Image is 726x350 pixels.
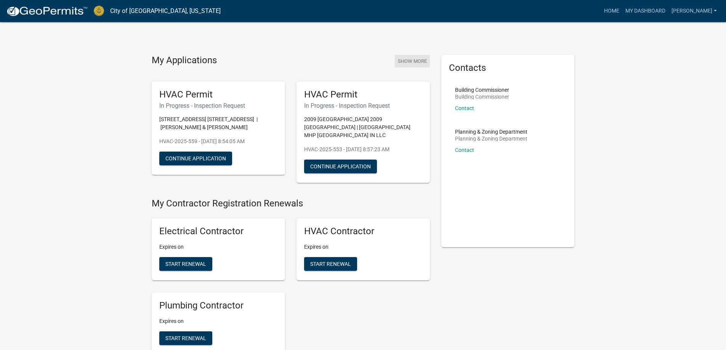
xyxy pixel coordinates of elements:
button: Start Renewal [159,331,212,345]
h5: HVAC Contractor [304,226,422,237]
img: City of Jeffersonville, Indiana [94,6,104,16]
h5: Contacts [449,62,567,74]
p: 2009 [GEOGRAPHIC_DATA] 2009 [GEOGRAPHIC_DATA] | [GEOGRAPHIC_DATA] MHP [GEOGRAPHIC_DATA] IN LLC [304,115,422,139]
p: Expires on [304,243,422,251]
a: Contact [455,147,474,153]
button: Start Renewal [304,257,357,271]
a: City of [GEOGRAPHIC_DATA], [US_STATE] [110,5,221,18]
span: Start Renewal [310,261,351,267]
button: Continue Application [159,152,232,165]
h5: Plumbing Contractor [159,300,277,311]
p: Expires on [159,243,277,251]
p: Planning & Zoning Department [455,136,527,141]
p: HVAC-2025-553 - [DATE] 8:57:23 AM [304,145,422,153]
span: Start Renewal [165,335,206,341]
a: [PERSON_NAME] [668,4,720,18]
h5: HVAC Permit [304,89,422,100]
p: HVAC-2025-559 - [DATE] 8:54:05 AM [159,137,277,145]
a: Contact [455,105,474,111]
button: Continue Application [304,160,377,173]
span: Start Renewal [165,261,206,267]
p: [STREET_ADDRESS] [STREET_ADDRESS] | [PERSON_NAME] & [PERSON_NAME] [159,115,277,131]
p: Building Commissioner [455,94,509,99]
h6: In Progress - Inspection Request [304,102,422,109]
h5: HVAC Permit [159,89,277,100]
h4: My Contractor Registration Renewals [152,198,430,209]
p: Expires on [159,317,277,325]
p: Planning & Zoning Department [455,129,527,134]
h4: My Applications [152,55,217,66]
a: Home [601,4,622,18]
p: Building Commissioner [455,87,509,93]
button: Start Renewal [159,257,212,271]
a: My Dashboard [622,4,668,18]
h5: Electrical Contractor [159,226,277,237]
h6: In Progress - Inspection Request [159,102,277,109]
button: Show More [395,55,430,67]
